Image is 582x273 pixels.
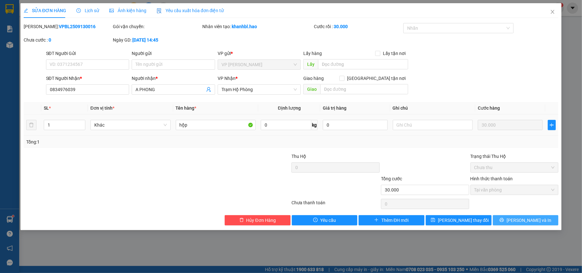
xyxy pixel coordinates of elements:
span: Lịch sử [76,8,99,13]
span: Lấy tận nơi [380,50,408,57]
div: Chưa thanh toán [291,199,380,210]
div: Gói vận chuyển: [113,23,201,30]
button: plus [548,120,556,130]
li: 26 Phó Cơ Điều, Phường 12 [60,16,267,24]
span: plus [548,122,556,128]
span: close [550,9,555,14]
span: Thêm ĐH mới [381,217,408,224]
span: SL [44,105,49,111]
span: Lấy [303,59,318,69]
th: Ghi chú [390,102,476,114]
div: Nhân viên tạo: [202,23,313,30]
input: Ghi Chú [393,120,473,130]
input: Dọc đường [318,59,408,69]
div: VP gửi [218,50,301,57]
b: 0 [49,37,51,43]
button: Close [544,3,562,21]
span: SỬA ĐƠN HÀNG [24,8,66,13]
span: Ảnh kiện hàng [109,8,146,13]
span: Trạm Hộ Phòng [221,85,297,94]
label: Hình thức thanh toán [470,176,513,181]
button: plusThêm ĐH mới [359,215,424,225]
img: icon [157,8,162,13]
b: GỬI : VP [PERSON_NAME] [8,46,112,57]
span: Chưa thu [474,163,555,172]
b: khanhbl.hao [232,24,257,29]
span: Tổng cước [381,176,402,181]
span: Hủy Đơn Hàng [246,217,276,224]
span: VP Bạc Liêu [221,60,297,69]
span: Yêu cầu xuất hóa đơn điện tử [157,8,224,13]
b: [DATE] 14:45 [132,37,158,43]
span: Giao [303,84,320,94]
div: Cước rồi : [314,23,402,30]
li: Hotline: 02839552959 [60,24,267,32]
input: VD: Bàn, Ghế [176,120,256,130]
div: Người nhận [132,75,215,82]
span: Tại văn phòng [474,185,555,195]
span: Đơn vị tính [90,105,114,111]
button: delete [26,120,36,130]
span: user-add [206,87,211,92]
input: 0 [478,120,542,130]
span: Khác [94,120,167,130]
b: 30.000 [334,24,348,29]
span: picture [109,8,114,13]
button: exclamation-circleYêu cầu [292,215,358,225]
div: Tổng: 1 [26,138,225,145]
div: SĐT Người Nhận [46,75,129,82]
div: [PERSON_NAME]: [24,23,112,30]
span: Thu Hộ [291,154,306,159]
span: [PERSON_NAME] và In [507,217,551,224]
span: delete [239,218,244,223]
span: edit [24,8,28,13]
span: Cước hàng [478,105,500,111]
span: clock-circle [76,8,81,13]
img: logo.jpg [8,8,40,40]
div: Trạng thái Thu Hộ [470,153,559,160]
span: Yêu cầu [320,217,336,224]
span: printer [500,218,504,223]
span: save [431,218,435,223]
span: exclamation-circle [313,218,318,223]
button: printer[PERSON_NAME] và In [493,215,559,225]
span: Định lượng [278,105,301,111]
div: Người gửi [132,50,215,57]
div: Chưa cước : [24,36,112,43]
span: VP Nhận [218,76,236,81]
span: Giao hàng [303,76,324,81]
div: Ngày GD: [113,36,201,43]
div: SĐT Người Gửi [46,50,129,57]
span: [PERSON_NAME] thay đổi [438,217,489,224]
span: Lấy hàng [303,51,322,56]
span: [GEOGRAPHIC_DATA] tận nơi [345,75,408,82]
input: Dọc đường [320,84,408,94]
b: VPBL2509130016 [59,24,96,29]
span: Giá trị hàng [323,105,346,111]
button: deleteHủy Đơn Hàng [225,215,291,225]
span: plus [374,218,379,223]
span: kg [311,120,318,130]
button: save[PERSON_NAME] thay đổi [426,215,492,225]
span: Tên hàng [176,105,197,111]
